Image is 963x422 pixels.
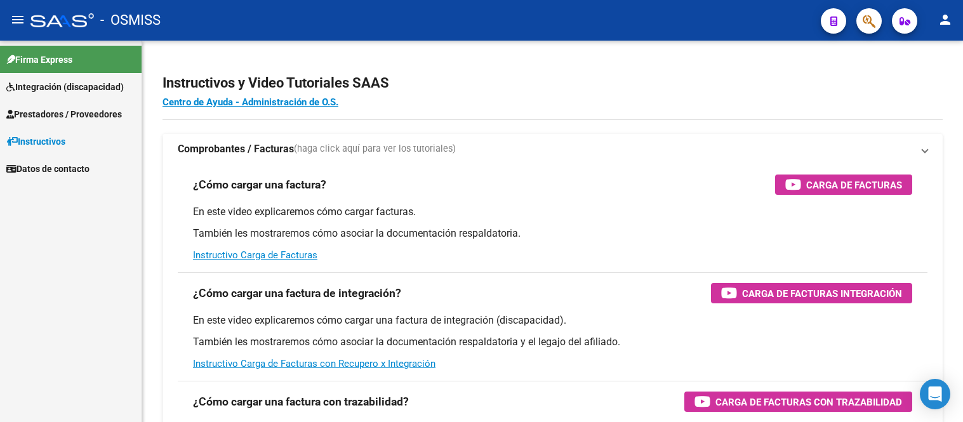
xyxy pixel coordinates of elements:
p: También les mostraremos cómo asociar la documentación respaldatoria. [193,227,912,241]
span: Datos de contacto [6,162,90,176]
span: Carga de Facturas Integración [742,286,902,301]
h3: ¿Cómo cargar una factura con trazabilidad? [193,393,409,411]
a: Instructivo Carga de Facturas con Recupero x Integración [193,358,435,369]
span: Prestadores / Proveedores [6,107,122,121]
p: En este video explicaremos cómo cargar facturas. [193,205,912,219]
span: Instructivos [6,135,65,148]
span: - OSMISS [100,6,161,34]
mat-icon: menu [10,12,25,27]
span: Carga de Facturas [806,177,902,193]
span: (haga click aquí para ver los tutoriales) [294,142,456,156]
span: Firma Express [6,53,72,67]
h3: ¿Cómo cargar una factura? [193,176,326,194]
button: Carga de Facturas [775,175,912,195]
h2: Instructivos y Video Tutoriales SAAS [163,71,943,95]
p: También les mostraremos cómo asociar la documentación respaldatoria y el legajo del afiliado. [193,335,912,349]
mat-expansion-panel-header: Comprobantes / Facturas(haga click aquí para ver los tutoriales) [163,134,943,164]
span: Integración (discapacidad) [6,80,124,94]
span: Carga de Facturas con Trazabilidad [715,394,902,410]
button: Carga de Facturas Integración [711,283,912,303]
button: Carga de Facturas con Trazabilidad [684,392,912,412]
mat-icon: person [938,12,953,27]
a: Centro de Ayuda - Administración de O.S. [163,96,338,108]
a: Instructivo Carga de Facturas [193,249,317,261]
strong: Comprobantes / Facturas [178,142,294,156]
div: Open Intercom Messenger [920,379,950,409]
h3: ¿Cómo cargar una factura de integración? [193,284,401,302]
p: En este video explicaremos cómo cargar una factura de integración (discapacidad). [193,313,912,327]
